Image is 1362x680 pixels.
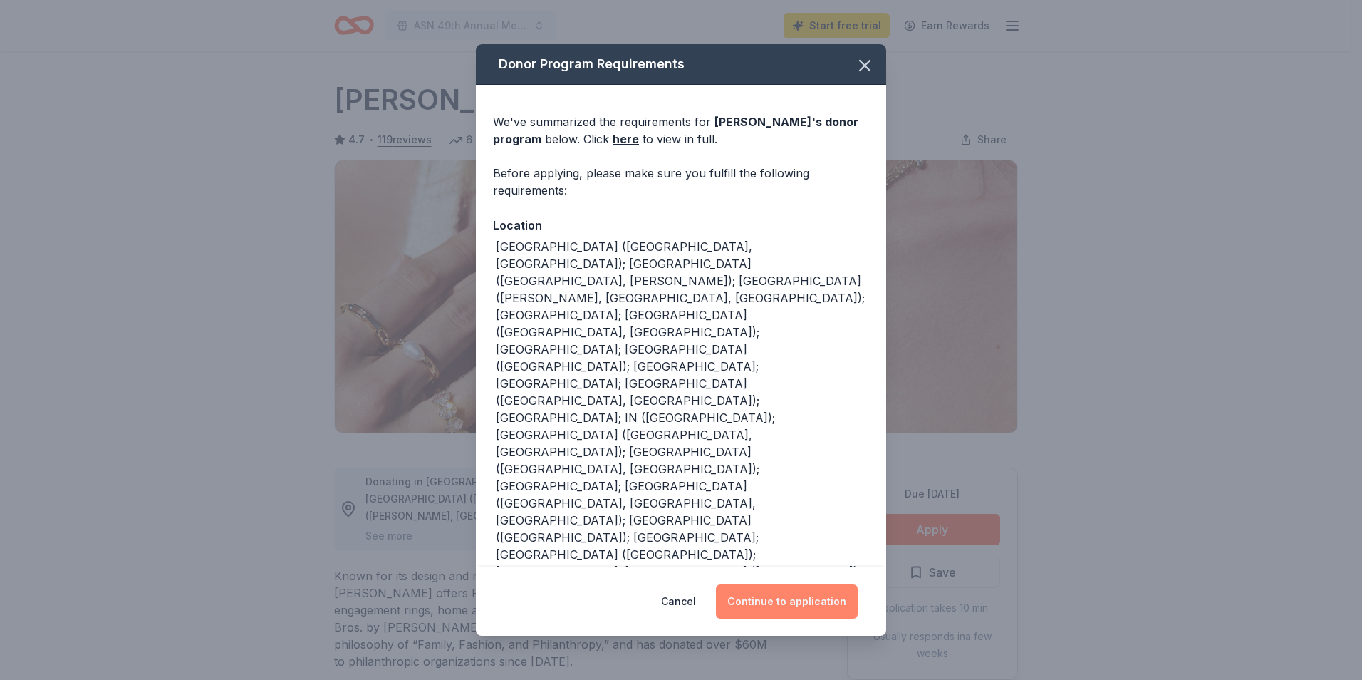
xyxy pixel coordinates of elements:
div: Donor Program Requirements [476,44,886,85]
button: Continue to application [716,584,858,619]
button: Cancel [661,584,696,619]
div: We've summarized the requirements for below. Click to view in full. [493,113,869,148]
div: Before applying, please make sure you fulfill the following requirements: [493,165,869,199]
div: Location [493,216,869,235]
a: here [613,130,639,148]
